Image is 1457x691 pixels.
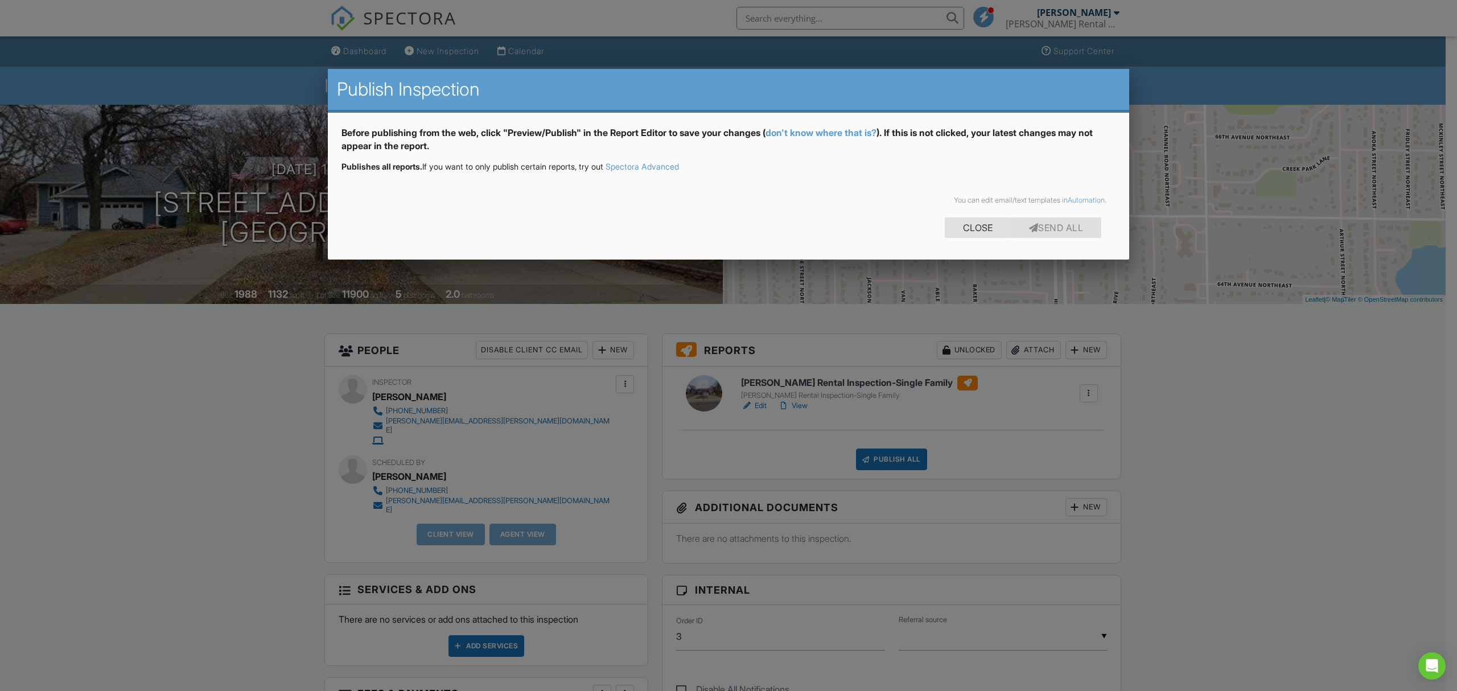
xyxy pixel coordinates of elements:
[1011,217,1102,238] div: Send All
[606,162,679,171] a: Spectora Advanced
[1418,652,1446,680] div: Open Intercom Messenger
[1068,196,1105,204] a: Automation
[945,217,1011,238] div: Close
[341,126,1116,161] div: Before publishing from the web, click "Preview/Publish" in the Report Editor to save your changes...
[337,78,1120,101] h2: Publish Inspection
[765,127,876,138] a: don't know where that is?
[341,162,422,171] strong: Publishes all reports.
[341,162,603,171] span: If you want to only publish certain reports, try out
[351,196,1106,205] div: You can edit email/text templates in .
